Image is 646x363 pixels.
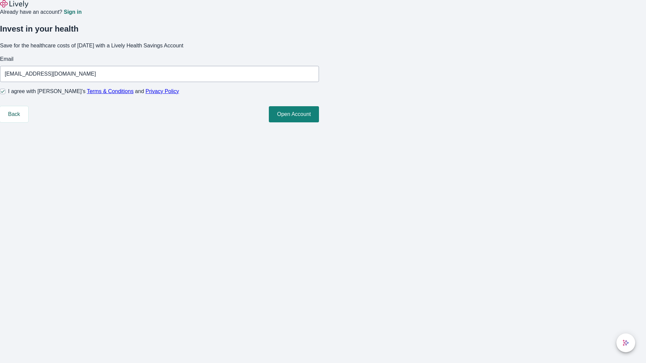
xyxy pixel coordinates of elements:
button: Open Account [269,106,319,122]
a: Privacy Policy [146,88,179,94]
a: Sign in [64,9,81,15]
button: chat [616,333,635,352]
a: Terms & Conditions [87,88,134,94]
svg: Lively AI Assistant [622,339,629,346]
span: I agree with [PERSON_NAME]’s and [8,87,179,95]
